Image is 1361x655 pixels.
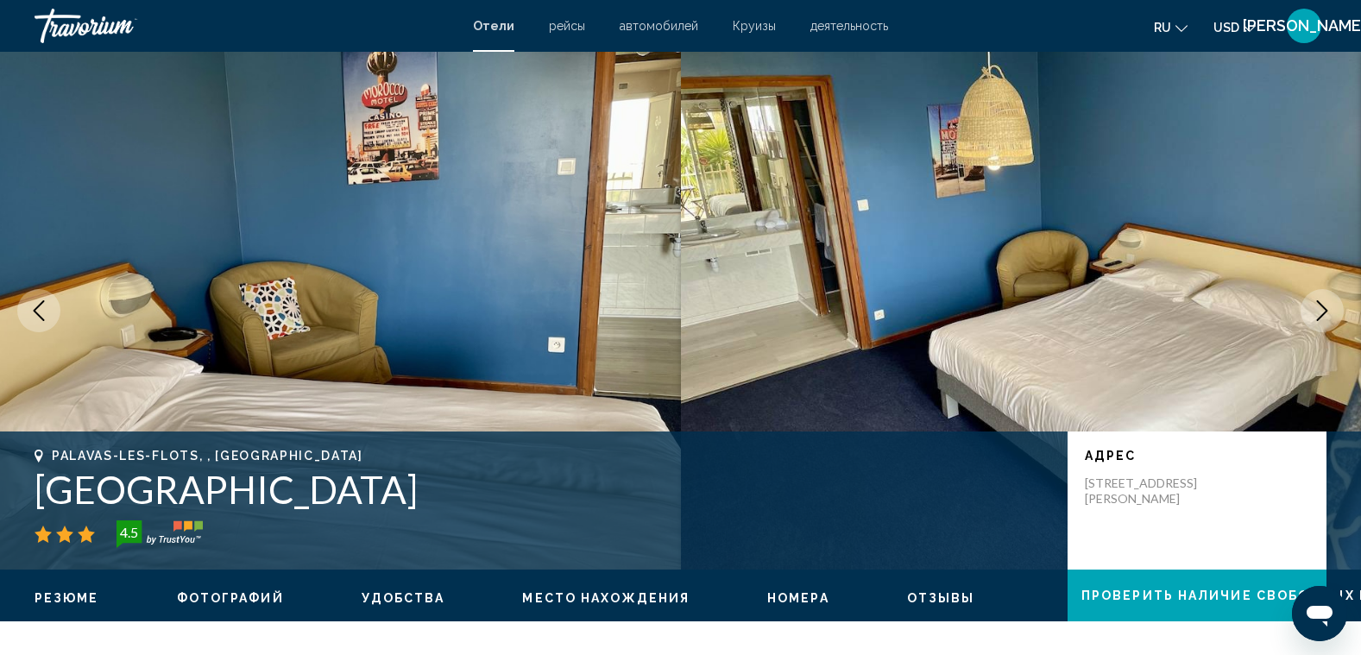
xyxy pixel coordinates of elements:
[17,289,60,332] button: Previous image
[1085,449,1309,463] p: адрес
[473,19,514,33] a: Отели
[907,590,975,606] button: Отзывы
[1301,289,1344,332] button: Next image
[111,522,146,543] div: 4.5
[522,591,690,605] span: Место нахождения
[1282,8,1326,44] button: User Menu
[522,590,690,606] button: Место нахождения
[1068,570,1326,621] button: Проверить наличие свободных мест
[362,590,445,606] button: Удобства
[1154,15,1188,40] button: Change language
[177,591,284,605] span: Фотографий
[117,520,203,548] img: trustyou-badge-hor.svg
[907,591,975,605] span: Отзывы
[810,19,888,33] a: деятельность
[620,19,698,33] a: автомобилей
[35,467,1050,512] h1: [GEOGRAPHIC_DATA]
[177,590,284,606] button: Фотографий
[35,9,456,43] a: Travorium
[1213,21,1239,35] span: USD
[362,591,445,605] span: Удобства
[1154,21,1171,35] span: ru
[1213,15,1256,40] button: Change currency
[52,449,363,463] span: Palavas-Les-Flots, , [GEOGRAPHIC_DATA]
[1085,476,1223,507] p: [STREET_ADDRESS][PERSON_NAME]
[35,591,99,605] span: Резюме
[1292,586,1347,641] iframe: Кнопка запуска окна обмена сообщениями
[35,590,99,606] button: Резюме
[549,19,585,33] a: рейсы
[767,590,829,606] button: Номера
[733,19,776,33] a: Круизы
[767,591,829,605] span: Номера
